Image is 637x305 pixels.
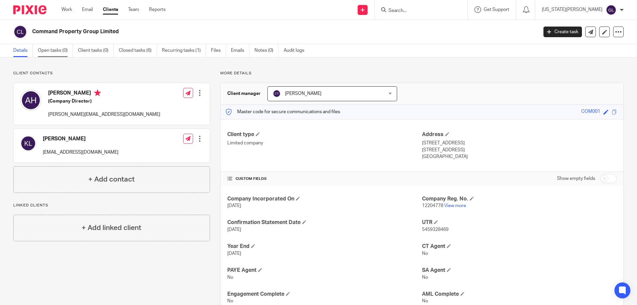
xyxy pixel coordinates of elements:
[388,8,448,14] input: Search
[227,251,241,256] span: [DATE]
[422,291,617,298] h4: AML Complete
[422,147,617,153] p: [STREET_ADDRESS]
[48,111,160,118] p: [PERSON_NAME][EMAIL_ADDRESS][DOMAIN_NAME]
[422,203,443,208] span: 12204778
[38,44,73,57] a: Open tasks (0)
[88,174,135,185] h4: + Add contact
[606,5,616,15] img: svg%3E
[48,98,160,105] h5: (Company Director)
[444,203,466,208] a: View more
[13,25,27,39] img: svg%3E
[227,195,422,202] h4: Company Incorporated On
[422,219,617,226] h4: UTR
[227,275,233,280] span: No
[543,27,582,37] a: Create task
[211,44,226,57] a: Files
[227,299,233,303] span: No
[82,223,141,233] h4: + Add linked client
[226,109,340,115] p: Master code for secure communications and files
[422,299,428,303] span: No
[422,275,428,280] span: No
[422,140,617,146] p: [STREET_ADDRESS]
[227,140,422,146] p: Limited company
[227,219,422,226] h4: Confirmation Statement Date
[43,149,118,156] p: [EMAIL_ADDRESS][DOMAIN_NAME]
[422,251,428,256] span: No
[422,267,617,274] h4: SA Agent
[61,6,72,13] a: Work
[13,5,46,14] img: Pixie
[227,291,422,298] h4: Engagement Complete
[43,135,118,142] h4: [PERSON_NAME]
[422,227,449,232] span: 5459328469
[128,6,139,13] a: Team
[422,195,617,202] h4: Company Reg. No.
[484,7,509,12] span: Get Support
[422,153,617,160] p: [GEOGRAPHIC_DATA]
[254,44,279,57] a: Notes (0)
[227,203,241,208] span: [DATE]
[227,227,241,232] span: [DATE]
[162,44,206,57] a: Recurring tasks (1)
[227,243,422,250] h4: Year End
[13,203,210,208] p: Linked clients
[48,90,160,98] h4: [PERSON_NAME]
[231,44,249,57] a: Emails
[119,44,157,57] a: Closed tasks (6)
[32,28,433,35] h2: Command Property Group Limited
[227,267,422,274] h4: PAYE Agent
[13,71,210,76] p: Client contacts
[581,108,600,116] div: COM001
[227,90,261,97] h3: Client manager
[94,90,101,96] i: Primary
[103,6,118,13] a: Clients
[273,90,281,98] img: svg%3E
[422,243,617,250] h4: CT Agent
[78,44,114,57] a: Client tasks (0)
[82,6,93,13] a: Email
[284,44,309,57] a: Audit logs
[227,131,422,138] h4: Client type
[422,131,617,138] h4: Address
[20,90,41,111] img: svg%3E
[557,175,595,182] label: Show empty fields
[13,44,33,57] a: Details
[220,71,624,76] p: More details
[227,176,422,182] h4: CUSTOM FIELDS
[542,6,602,13] p: [US_STATE][PERSON_NAME]
[285,91,321,96] span: [PERSON_NAME]
[20,135,36,151] img: svg%3E
[149,6,166,13] a: Reports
